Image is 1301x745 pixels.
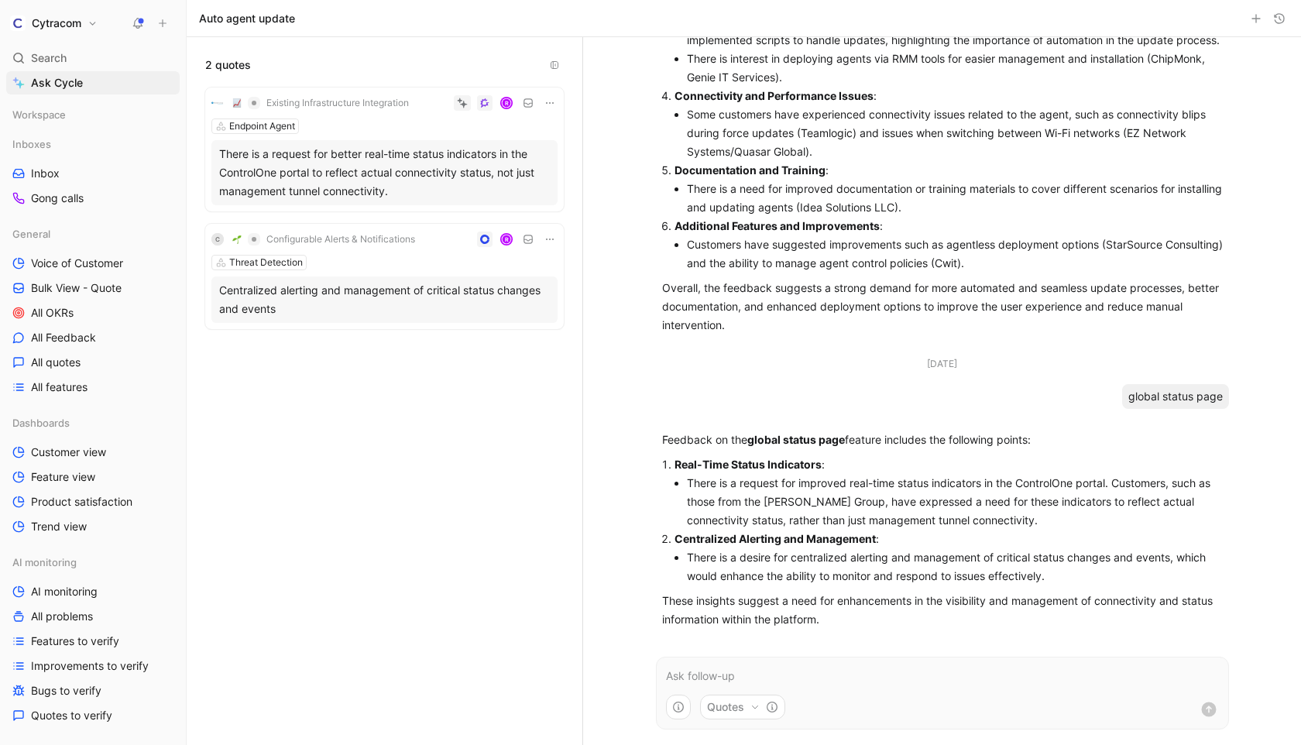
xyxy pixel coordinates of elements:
[6,46,180,70] div: Search
[687,548,1223,585] li: There is a desire for centralized alerting and management of critical status changes and events, ...
[229,255,303,270] div: Threat Detection
[927,356,957,372] div: [DATE]
[687,474,1223,530] li: There is a request for improved real-time status indicators in the ControlOne portal. Customers, ...
[31,683,101,699] span: Bugs to verify
[31,633,119,649] span: Features to verify
[687,50,1223,87] li: There is interest in deploying agents via RMM tools for easier management and installation (ChipM...
[199,11,295,26] h1: Auto agent update
[662,279,1223,335] p: Overall, the feedback suggests a strong demand for more automated and seamless update processes, ...
[31,658,149,674] span: Improvements to verify
[6,654,180,678] a: Improvements to verify
[675,530,1223,548] p: :
[232,235,242,244] img: 🌱
[6,12,101,34] button: CytracomCytracom
[6,351,180,374] a: All quotes
[31,494,132,510] span: Product satisfaction
[31,584,98,599] span: AI monitoring
[6,490,180,513] a: Product satisfaction
[10,15,26,31] img: Cytracom
[219,145,550,201] div: There is a request for better real-time status indicators in the ControlOne portal to reflect act...
[12,136,51,152] span: Inboxes
[266,97,409,109] span: Existing Infrastructure Integration
[6,162,180,185] a: Inbox
[502,98,512,108] div: R
[6,132,180,156] div: Inboxes
[31,379,88,395] span: All features
[502,235,512,245] div: R
[6,71,180,94] a: Ask Cycle
[6,605,180,628] a: All problems
[31,166,60,181] span: Inbox
[31,609,93,624] span: All problems
[700,695,785,719] button: Quotes
[31,708,112,723] span: Quotes to verify
[6,441,180,464] a: Customer view
[31,74,83,92] span: Ask Cycle
[675,87,1223,105] p: :
[31,519,87,534] span: Trend view
[6,704,180,727] a: Quotes to verify
[31,280,122,296] span: Bulk View - Quote
[675,532,876,545] strong: Centralized Alerting and Management
[687,180,1223,217] li: There is a need for improved documentation or training materials to cover different scenarios for...
[31,191,84,206] span: Gong calls
[232,98,242,108] img: 📈
[31,330,96,345] span: All Feedback
[662,431,1223,449] p: Feedback on the feature includes the following points:
[32,16,81,30] h1: Cytracom
[31,445,106,460] span: Customer view
[687,105,1223,161] li: Some customers have experienced connectivity issues related to the agent, such as connectivity bl...
[675,217,1223,235] p: :
[6,132,180,210] div: InboxesInboxGong calls
[675,161,1223,180] p: :
[675,89,874,102] strong: Connectivity and Performance Issues
[266,233,415,245] span: Configurable Alerts & Notifications
[12,226,50,242] span: General
[687,235,1223,273] li: Customers have suggested improvements such as agentless deployment options (StarSource Consulting...
[6,515,180,538] a: Trend view
[211,97,224,109] img: logo
[6,252,180,275] a: Voice of Customer
[31,256,123,271] span: Voice of Customer
[227,230,421,249] button: 🌱Configurable Alerts & Notifications
[675,455,1223,474] p: :
[6,551,180,574] div: AI monitoring
[12,554,77,570] span: AI monitoring
[6,222,180,245] div: General
[6,222,180,399] div: GeneralVoice of CustomerBulk View - QuoteAll OKRsAll FeedbackAll quotesAll features
[211,233,224,245] div: C
[219,281,550,318] div: Centralized alerting and management of critical status changes and events
[662,592,1223,629] p: These insights suggest a need for enhancements in the visibility and management of connectivity a...
[675,458,822,471] strong: Real-Time Status Indicators
[229,118,295,134] div: Endpoint Agent
[31,469,95,485] span: Feature view
[6,679,180,702] a: Bugs to verify
[227,94,414,112] button: 📈Existing Infrastructure Integration
[1122,384,1229,409] div: global status page
[6,276,180,300] a: Bulk View - Quote
[6,103,180,126] div: Workspace
[12,107,66,122] span: Workspace
[6,551,180,727] div: AI monitoringAI monitoringAll problemsFeatures to verifyImprovements to verifyBugs to verifyQuote...
[6,326,180,349] a: All Feedback
[6,301,180,324] a: All OKRs
[12,415,70,431] span: Dashboards
[205,56,251,74] span: 2 quotes
[6,187,180,210] a: Gong calls
[31,49,67,67] span: Search
[747,433,845,446] strong: global status page
[31,305,74,321] span: All OKRs
[6,376,180,399] a: All features
[675,219,880,232] strong: Additional Features and Improvements
[6,411,180,434] div: Dashboards
[6,465,180,489] a: Feature view
[675,163,826,177] strong: Documentation and Training
[6,580,180,603] a: AI monitoring
[31,355,81,370] span: All quotes
[6,411,180,538] div: DashboardsCustomer viewFeature viewProduct satisfactionTrend view
[6,630,180,653] a: Features to verify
